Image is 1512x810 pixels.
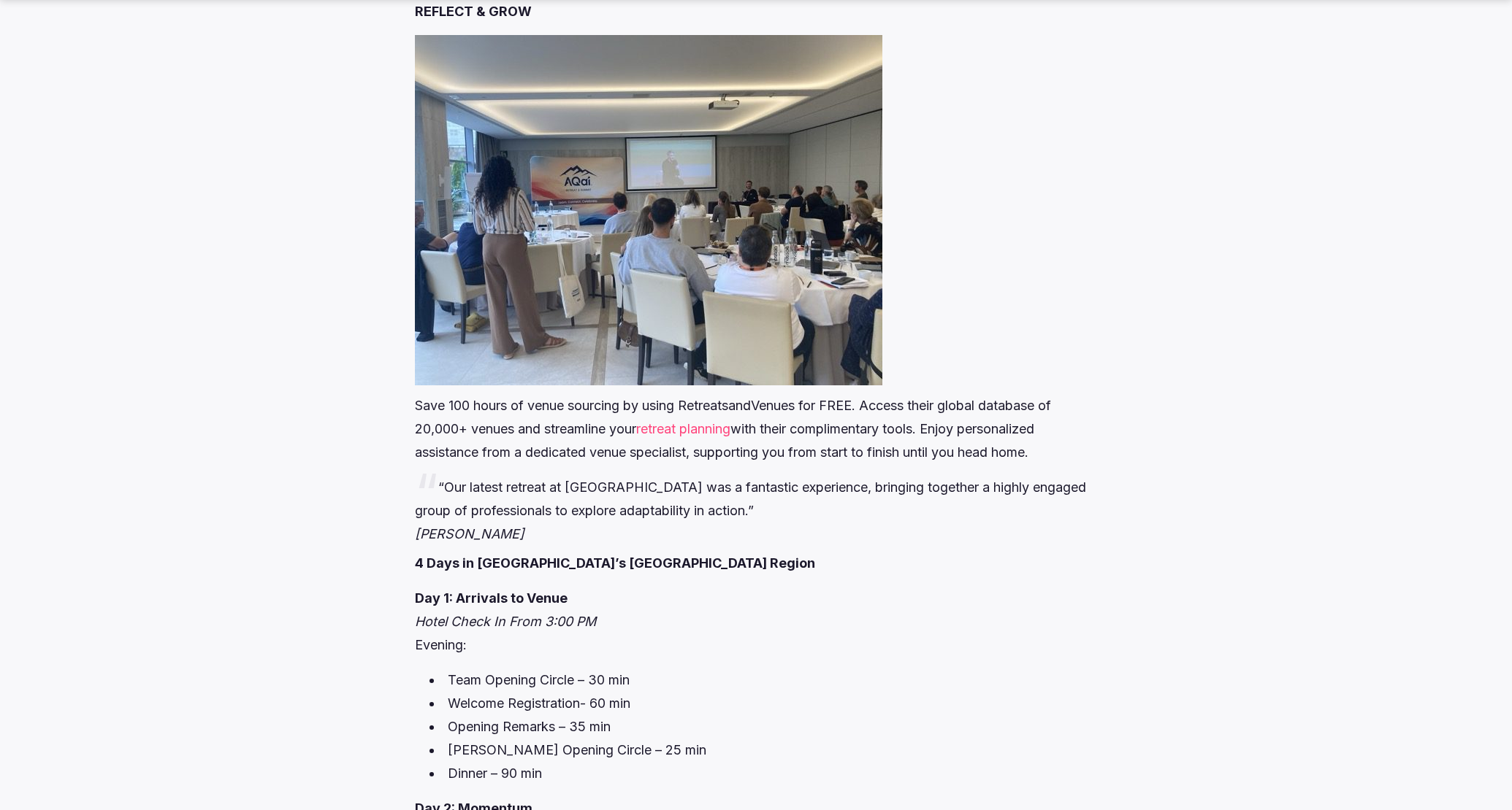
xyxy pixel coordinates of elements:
[415,4,532,19] strong: REFLECT & GROW
[636,421,730,436] a: retreat planning
[415,587,1096,657] p: Evening:
[429,762,1096,785] li: Dinner – 90 min
[415,394,1096,464] p: Save 100 hours of venue sourcing by using RetreatsandVenues for FREE. Access their global databas...
[415,614,596,629] em: Hotel Check In From 3:00 PM
[415,476,1096,522] p: “Our latest retreat at [GEOGRAPHIC_DATA] was a fantastic experience, bringing together a highly e...
[415,35,882,385] img: AQai event participants listening attentively to a speaker during a presentation in a conference ...
[429,692,1096,715] li: Welcome Registration- 60 min
[429,715,1096,738] li: Opening Remarks – 35 min
[429,738,1096,762] li: [PERSON_NAME] Opening Circle – 25 min
[415,590,568,606] strong: Day 1: Arrivals to Venue
[415,526,524,541] cite: [PERSON_NAME]
[415,555,815,571] strong: 4 Days in [GEOGRAPHIC_DATA]’s [GEOGRAPHIC_DATA] Region
[429,668,1096,692] li: Team Opening Circle – 30 min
